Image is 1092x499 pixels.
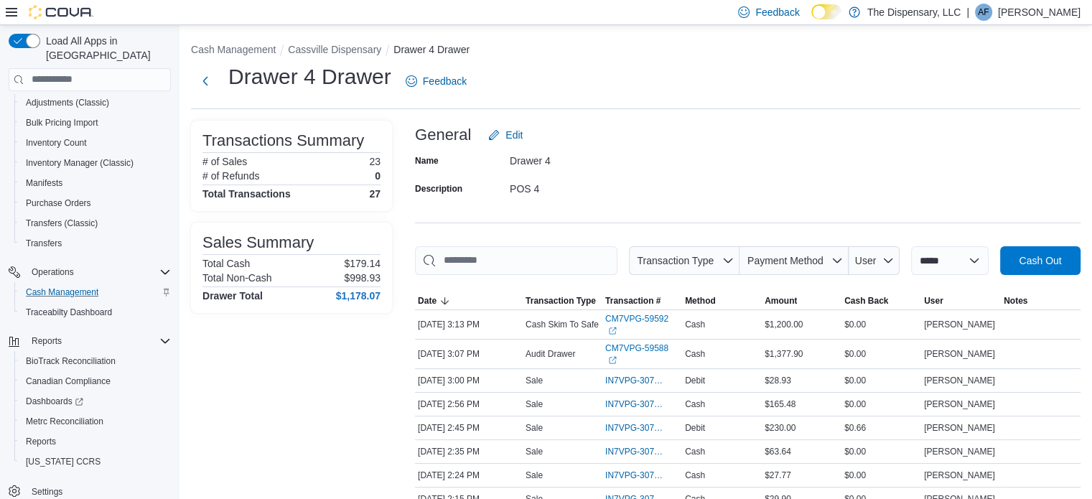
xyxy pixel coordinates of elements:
[369,188,381,200] h4: 27
[765,348,803,360] span: $1,377.90
[202,132,364,149] h3: Transactions Summary
[605,470,665,481] span: IN7VPG-307323
[14,133,177,153] button: Inventory Count
[191,67,220,95] button: Next
[20,393,171,410] span: Dashboards
[682,292,762,309] button: Method
[32,486,62,498] span: Settings
[765,470,791,481] span: $27.77
[20,453,106,470] a: [US_STATE] CCRS
[924,398,995,410] span: [PERSON_NAME]
[415,292,523,309] button: Date
[20,114,104,131] a: Bulk Pricing Import
[20,373,116,390] a: Canadian Compliance
[14,411,177,432] button: Metrc Reconciliation
[26,307,112,318] span: Traceabilty Dashboard
[20,174,68,192] a: Manifests
[20,235,67,252] a: Transfers
[765,398,795,410] span: $165.48
[1001,292,1081,309] button: Notes
[26,436,56,447] span: Reports
[765,446,791,457] span: $63.64
[191,44,276,55] button: Cash Management
[605,372,679,389] button: IN7VPG-307345
[20,284,104,301] a: Cash Management
[921,292,1001,309] button: User
[629,246,739,275] button: Transaction Type
[510,149,702,167] div: Drawer 4
[20,215,171,232] span: Transfers (Classic)
[20,413,171,430] span: Metrc Reconciliation
[375,170,381,182] p: 0
[849,246,900,275] button: User
[14,173,177,193] button: Manifests
[526,446,543,457] p: Sale
[482,121,528,149] button: Edit
[202,156,247,167] h6: # of Sales
[423,74,467,88] span: Feedback
[14,282,177,302] button: Cash Management
[415,126,471,144] h3: General
[526,295,596,307] span: Transaction Type
[415,372,523,389] div: [DATE] 3:00 PM
[344,272,381,284] p: $998.93
[605,313,679,336] a: CM7VPG-59592External link
[685,348,705,360] span: Cash
[755,5,799,19] span: Feedback
[415,467,523,484] div: [DATE] 2:24 PM
[841,467,921,484] div: $0.00
[26,286,98,298] span: Cash Management
[685,422,705,434] span: Debit
[20,353,121,370] a: BioTrack Reconciliation
[369,156,381,167] p: 23
[1000,246,1081,275] button: Cash Out
[26,416,103,427] span: Metrc Reconciliation
[765,295,797,307] span: Amount
[526,375,543,386] p: Sale
[605,398,665,410] span: IN7VPG-307340
[605,375,665,386] span: IN7VPG-307345
[605,446,665,457] span: IN7VPG-307329
[855,255,877,266] span: User
[20,433,171,450] span: Reports
[1019,253,1061,268] span: Cash Out
[1004,295,1027,307] span: Notes
[841,419,921,437] div: $0.66
[924,446,995,457] span: [PERSON_NAME]
[605,467,679,484] button: IN7VPG-307323
[393,44,470,55] button: Drawer 4 Drawer
[26,332,67,350] button: Reports
[26,218,98,229] span: Transfers (Classic)
[608,327,617,335] svg: External link
[739,246,849,275] button: Payment Method
[14,302,177,322] button: Traceabilty Dashboard
[336,290,381,302] h4: $1,178.07
[400,67,472,95] a: Feedback
[20,453,171,470] span: Washington CCRS
[602,292,682,309] button: Transaction #
[685,319,705,330] span: Cash
[26,456,101,467] span: [US_STATE] CCRS
[20,393,89,410] a: Dashboards
[20,373,171,390] span: Canadian Compliance
[605,342,679,365] a: CM7VPG-59588External link
[415,316,523,333] div: [DATE] 3:13 PM
[20,284,171,301] span: Cash Management
[605,443,679,460] button: IN7VPG-307329
[202,272,272,284] h6: Total Non-Cash
[637,255,714,266] span: Transaction Type
[685,470,705,481] span: Cash
[14,432,177,452] button: Reports
[765,375,791,386] span: $28.93
[765,422,795,434] span: $230.00
[20,134,171,151] span: Inventory Count
[605,422,665,434] span: IN7VPG-307335
[14,153,177,173] button: Inventory Manager (Classic)
[20,94,115,111] a: Adjustments (Classic)
[415,183,462,195] label: Description
[20,154,139,172] a: Inventory Manager (Classic)
[14,113,177,133] button: Bulk Pricing Import
[26,264,171,281] span: Operations
[14,93,177,113] button: Adjustments (Classic)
